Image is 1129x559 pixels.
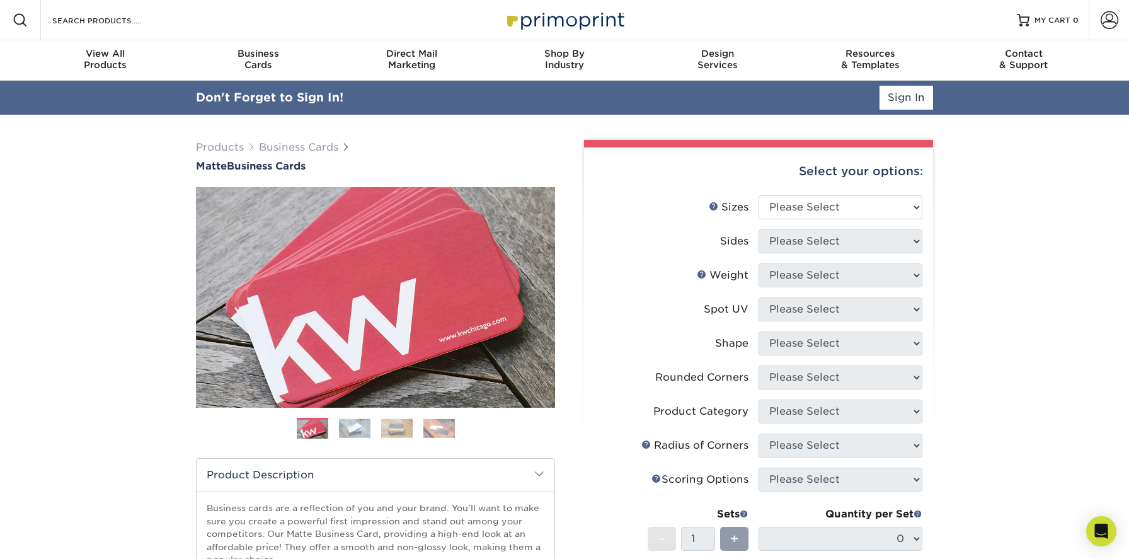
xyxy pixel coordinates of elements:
[197,459,554,491] h2: Product Description
[715,336,748,351] div: Shape
[794,48,947,71] div: & Templates
[697,268,748,283] div: Weight
[1034,15,1070,26] span: MY CART
[641,48,794,71] div: Services
[488,48,641,59] span: Shop By
[501,6,628,33] img: Primoprint
[704,302,748,317] div: Spot UV
[3,521,107,555] iframe: Google Customer Reviews
[182,48,335,59] span: Business
[709,200,748,215] div: Sizes
[659,529,665,548] span: -
[653,404,748,419] div: Product Category
[1086,516,1116,546] div: Open Intercom Messenger
[730,529,738,548] span: +
[641,438,748,453] div: Radius of Corners
[259,141,338,153] a: Business Cards
[335,48,488,59] span: Direct Mail
[794,40,947,81] a: Resources& Templates
[196,160,227,172] span: Matte
[651,472,748,487] div: Scoring Options
[648,507,748,522] div: Sets
[423,418,455,438] img: Business Cards 04
[29,48,182,59] span: View All
[947,48,1100,71] div: & Support
[947,40,1100,81] a: Contact& Support
[720,234,748,249] div: Sides
[182,40,335,81] a: BusinessCards
[339,418,370,438] img: Business Cards 02
[196,160,555,172] h1: Business Cards
[182,48,335,71] div: Cards
[641,40,794,81] a: DesignServices
[335,48,488,71] div: Marketing
[947,48,1100,59] span: Contact
[488,40,641,81] a: Shop ByIndustry
[759,507,922,522] div: Quantity per Set
[880,86,933,110] a: Sign In
[335,40,488,81] a: Direct MailMarketing
[594,147,923,195] div: Select your options:
[655,370,748,385] div: Rounded Corners
[641,48,794,59] span: Design
[51,13,174,28] input: SEARCH PRODUCTS.....
[1073,16,1079,25] span: 0
[196,89,343,107] div: Don't Forget to Sign In!
[29,40,182,81] a: View AllProducts
[29,48,182,71] div: Products
[794,48,947,59] span: Resources
[488,48,641,71] div: Industry
[381,418,413,438] img: Business Cards 03
[297,413,328,445] img: Business Cards 01
[196,118,555,477] img: Matte 01
[196,141,244,153] a: Products
[196,160,555,172] a: MatteBusiness Cards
